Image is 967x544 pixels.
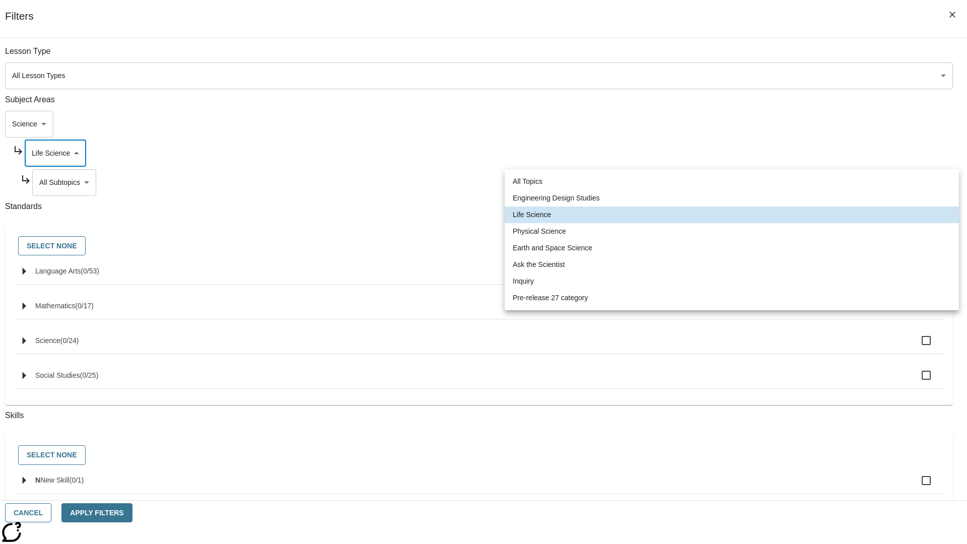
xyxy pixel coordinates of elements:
[505,190,959,207] li: Engineering Design Studies
[505,207,959,223] li: Life Science
[505,290,959,306] li: Pre-release 27 category
[505,273,959,290] li: Inquiry
[505,169,959,310] ul: Select a topic
[505,223,959,240] li: Physical Science
[505,173,959,190] li: All Topics
[505,256,959,273] li: Ask the Scientist
[505,240,959,256] li: Earth and Space Science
